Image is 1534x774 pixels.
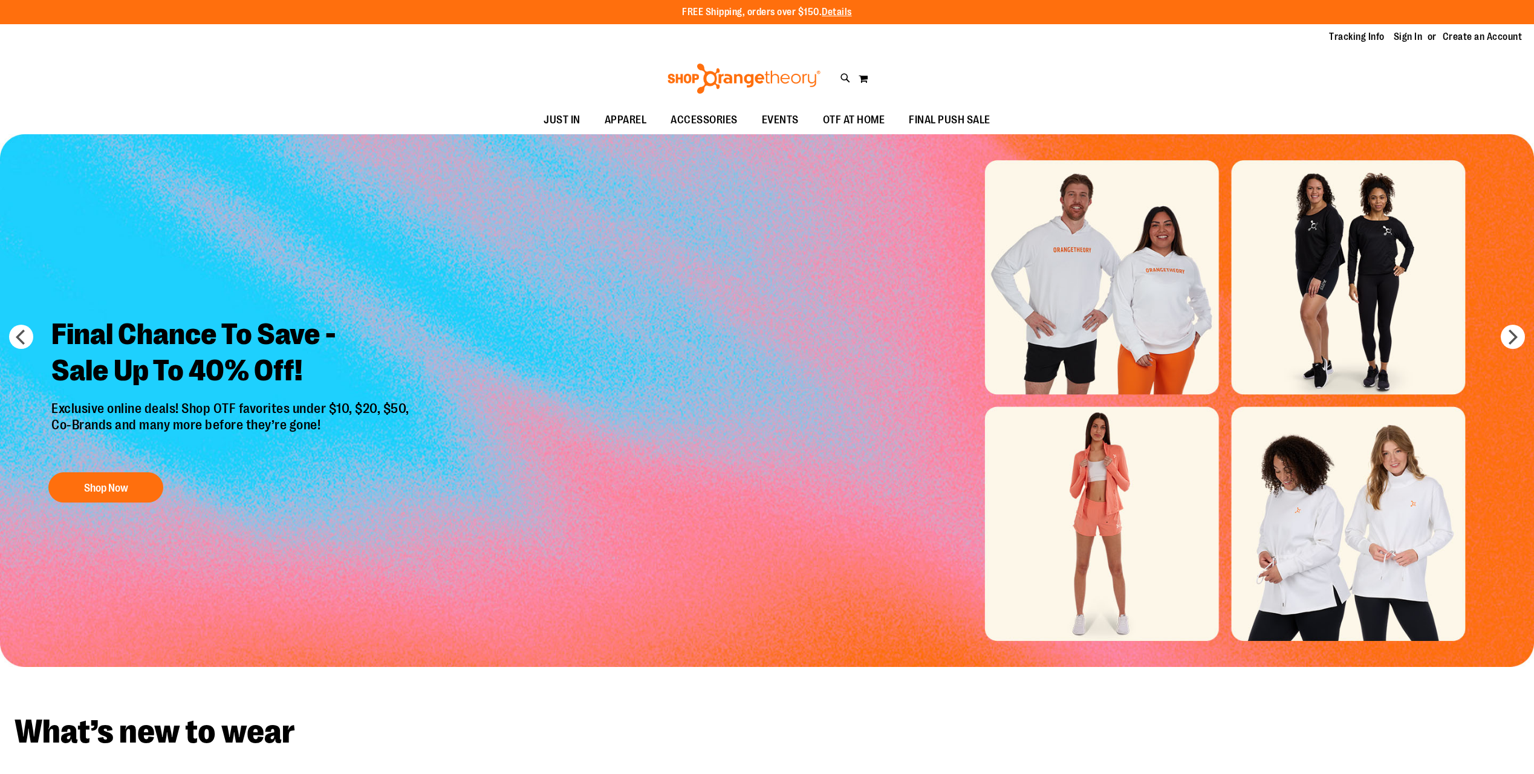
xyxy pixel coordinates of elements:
[909,106,990,134] span: FINAL PUSH SALE
[666,63,822,94] img: Shop Orangetheory
[822,7,852,18] a: Details
[42,307,421,509] a: Final Chance To Save -Sale Up To 40% Off! Exclusive online deals! Shop OTF favorites under $10, $...
[42,401,421,460] p: Exclusive online deals! Shop OTF favorites under $10, $20, $50, Co-Brands and many more before th...
[9,325,33,349] button: prev
[1501,325,1525,349] button: next
[42,307,421,401] h2: Final Chance To Save - Sale Up To 40% Off!
[671,106,738,134] span: ACCESSORIES
[605,106,647,134] span: APPAREL
[762,106,799,134] span: EVENTS
[15,715,1519,749] h2: What’s new to wear
[1394,30,1423,44] a: Sign In
[48,472,163,502] button: Shop Now
[1443,30,1523,44] a: Create an Account
[823,106,885,134] span: OTF AT HOME
[1329,30,1385,44] a: Tracking Info
[544,106,580,134] span: JUST IN
[682,5,852,19] p: FREE Shipping, orders over $150.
